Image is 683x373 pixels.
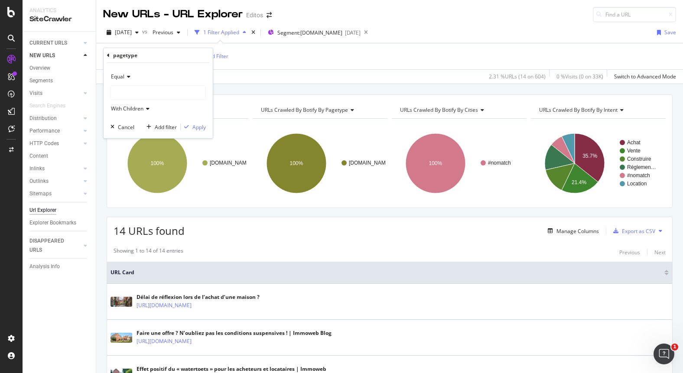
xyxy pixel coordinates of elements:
[29,64,50,73] div: Overview
[627,148,641,154] text: Vente
[654,247,666,257] button: Next
[29,206,56,215] div: Url Explorer
[582,153,597,159] text: 35.7%
[203,29,239,36] div: 1 Filter Applied
[29,7,89,14] div: Analytics
[103,7,243,22] div: New URLs - URL Explorer
[349,160,396,166] text: [DOMAIN_NAME]…
[627,164,656,170] text: Réglemen…
[627,156,651,162] text: Construire
[191,26,250,39] button: 1 Filter Applied
[488,160,511,166] text: #nomatch
[277,29,342,36] span: Segment: [DOMAIN_NAME]
[114,247,183,257] div: Showing 1 to 14 of 14 entries
[29,177,49,186] div: Outlinks
[107,123,134,131] button: Cancel
[489,73,546,80] div: 2.31 % URLs ( 14 on 604 )
[29,262,60,271] div: Analysis Info
[29,237,73,255] div: DISAPPEARED URLS
[29,164,81,173] a: Inlinks
[345,29,361,36] div: [DATE]
[29,218,90,227] a: Explorer Bookmarks
[181,123,206,131] button: Apply
[654,249,666,256] div: Next
[400,106,478,114] span: URLs Crawled By Botify By cities
[250,28,257,37] div: times
[29,237,81,255] a: DISAPPEARED URLS
[531,126,664,201] svg: A chart.
[103,26,142,39] button: [DATE]
[137,329,332,337] div: Faire une offre ? N’oubliez pas les conditions suspensives ! | Immoweb Blog
[556,73,603,80] div: 0 % Visits ( 0 on 33K )
[29,189,52,198] div: Sitemaps
[29,262,90,271] a: Analysis Info
[619,249,640,256] div: Previous
[29,218,76,227] div: Explorer Bookmarks
[29,76,53,85] div: Segments
[611,70,676,84] button: Switch to Advanced Mode
[29,89,81,98] a: Visits
[267,12,272,18] div: arrow-right-arrow-left
[29,139,59,148] div: HTTP Codes
[29,39,81,48] a: CURRENT URLS
[29,126,81,136] a: Performance
[29,39,67,48] div: CURRENT URLS
[192,123,206,131] div: Apply
[654,26,676,39] button: Save
[539,106,618,114] span: URLs Crawled By Botify By intent
[29,164,45,173] div: Inlinks
[622,227,655,235] div: Export as CSV
[572,179,586,185] text: 21.4%
[619,247,640,257] button: Previous
[627,181,647,187] text: Location
[29,101,74,110] a: Search Engines
[113,52,137,59] div: pagetype
[392,126,525,201] svg: A chart.
[556,227,599,235] div: Manage Columns
[114,224,185,238] span: 14 URLs found
[118,123,134,131] div: Cancel
[29,76,90,85] a: Segments
[155,123,177,131] div: Add filter
[111,297,132,307] img: main image
[29,206,90,215] a: Url Explorer
[137,365,326,373] div: Effet positif du « watertoets » pour les acheteurs et locataires | Immoweb
[614,73,676,80] div: Switch to Advanced Mode
[137,301,192,310] a: [URL][DOMAIN_NAME]
[627,139,641,146] text: Achat
[29,51,55,60] div: NEW URLS
[537,103,658,117] h4: URLs Crawled By Botify By intent
[111,73,124,80] span: Equal
[429,160,442,166] text: 100%
[111,105,143,112] span: With Children
[114,126,247,201] svg: A chart.
[137,293,260,301] div: Délai de réflexion lors de l’achat d’une maison ?
[29,152,90,161] a: Content
[29,14,89,24] div: SiteCrawler
[142,28,149,35] span: vs
[29,114,57,123] div: Distribution
[137,337,192,346] a: [URL][DOMAIN_NAME]
[627,172,650,178] text: #nomatch
[610,224,655,238] button: Export as CSV
[593,7,676,22] input: Find a URL
[29,101,65,110] div: Search Engines
[29,51,81,60] a: NEW URLS
[29,177,81,186] a: Outlinks
[29,114,81,123] a: Distribution
[29,89,42,98] div: Visits
[29,126,60,136] div: Performance
[29,64,90,73] a: Overview
[210,160,257,166] text: [DOMAIN_NAME]…
[259,103,380,117] h4: URLs Crawled By Botify By pagetype
[253,126,386,201] svg: A chart.
[246,11,263,19] div: Editos
[264,26,361,39] button: Segment:[DOMAIN_NAME][DATE]
[544,226,599,236] button: Manage Columns
[261,106,348,114] span: URLs Crawled By Botify By pagetype
[654,344,674,364] iframe: Intercom live chat
[205,52,228,60] div: Add Filter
